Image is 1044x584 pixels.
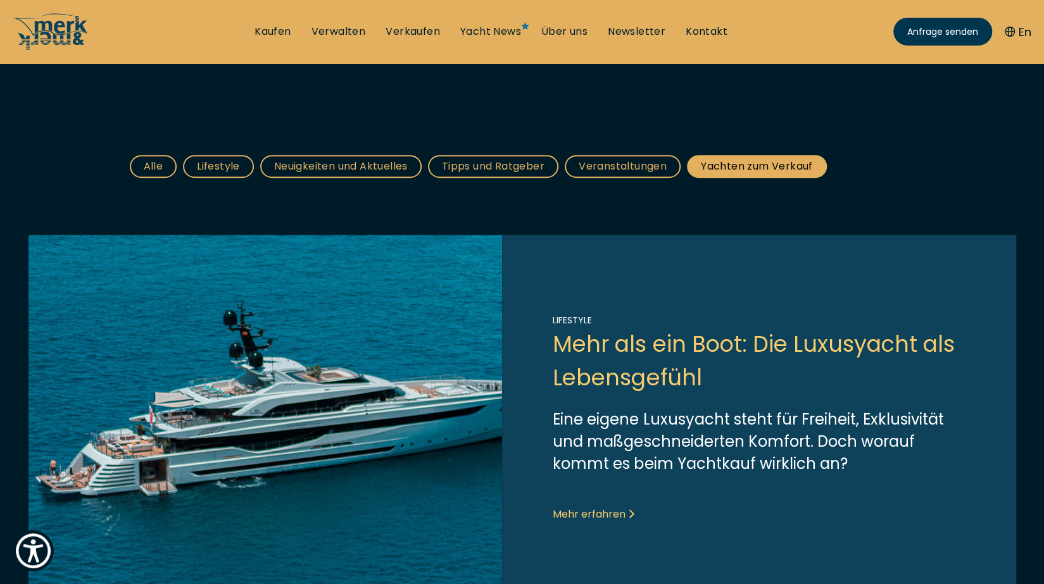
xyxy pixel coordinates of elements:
[255,25,291,39] a: Kaufen
[13,530,54,571] button: Show Accessibility Preferences
[260,155,422,178] a: Neuigkeiten und Aktuelles
[460,25,521,39] a: Yacht News
[565,155,681,178] a: Veranstaltungen
[687,155,827,178] a: Yachten zum Verkauf
[428,155,558,178] a: Tipps und Ratgeber
[608,25,665,39] a: Newsletter
[1005,23,1031,40] button: En
[183,155,254,178] a: Lifestyle
[130,155,177,178] a: Alle
[541,25,588,39] a: Über uns
[893,18,992,46] a: Anfrage senden
[386,25,440,39] a: Verkaufen
[686,25,727,39] a: Kontakt
[311,25,366,39] a: Verwalten
[907,25,978,39] span: Anfrage senden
